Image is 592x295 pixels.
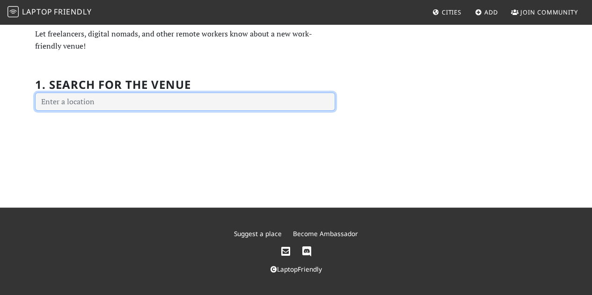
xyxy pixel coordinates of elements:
a: Become Ambassador [293,229,358,238]
span: Cities [442,8,461,16]
a: Suggest a place [234,229,282,238]
span: Add [484,8,498,16]
a: Join Community [507,4,582,21]
p: Let freelancers, digital nomads, and other remote workers know about a new work-friendly venue! [35,28,335,52]
a: Add [471,4,502,21]
input: Enter a location [35,93,335,111]
a: LaptopFriendly [270,265,322,273]
a: LaptopFriendly LaptopFriendly [7,4,92,21]
h2: 1. Search for the venue [35,78,191,92]
img: LaptopFriendly [7,6,19,17]
a: Cities [429,4,465,21]
span: Laptop [22,7,52,17]
span: Friendly [54,7,91,17]
span: Join Community [520,8,578,16]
